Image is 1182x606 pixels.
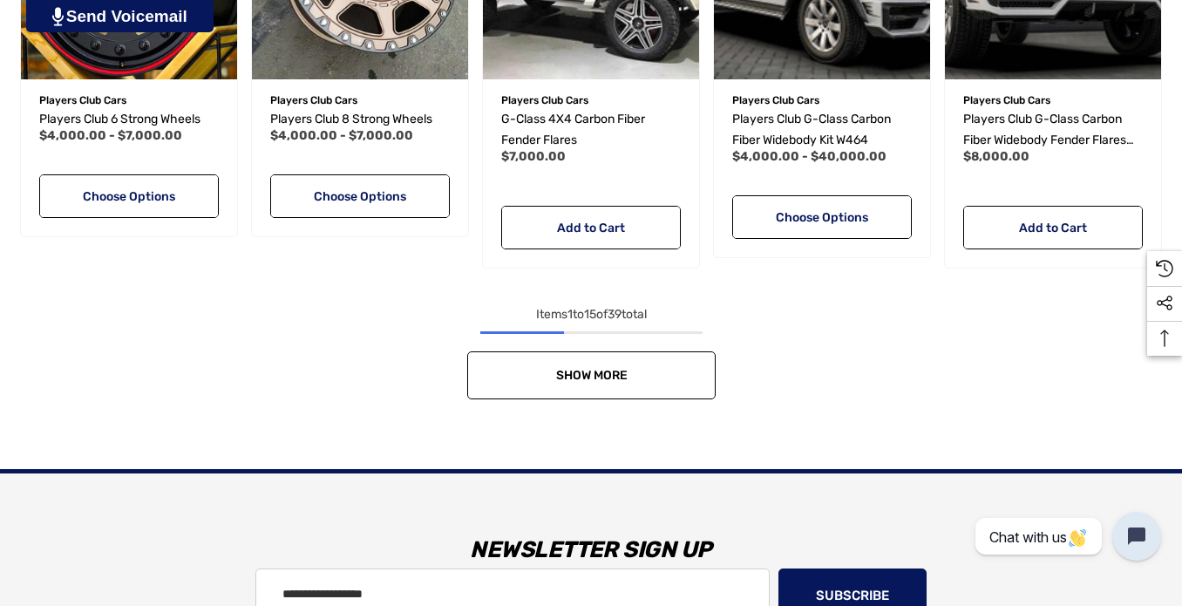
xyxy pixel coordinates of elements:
[13,304,1169,399] nav: pagination
[1156,260,1173,277] svg: Recently Viewed
[52,7,64,26] img: PjwhLS0gR2VuZXJhdG9yOiBHcmF2aXQuaW8gLS0+PHN2ZyB4bWxucz0iaHR0cDovL3d3dy53My5vcmcvMjAwMC9zdmciIHhtb...
[501,206,681,249] a: Add to Cart
[963,206,1143,249] a: Add to Cart
[732,195,912,239] a: Choose Options
[501,149,566,164] span: $7,000.00
[270,128,413,143] span: $4,000.00 - $7,000.00
[584,307,596,322] span: 15
[555,368,627,383] span: Show More
[39,109,219,130] a: Players Club 6 Strong Wheels,Price range from $4,000.00 to $7,000.00
[467,351,716,399] a: Show More
[1147,330,1182,347] svg: Top
[608,307,622,322] span: 39
[270,174,450,218] a: Choose Options
[963,112,1126,168] span: Players Club G-Class Carbon Fiber Widebody Fender Flares W464
[732,89,912,112] p: Players Club Cars
[39,112,200,126] span: Players Club 6 Strong Wheels
[1156,295,1173,312] svg: Social Media
[567,307,573,322] span: 1
[732,112,891,147] span: Players Club G-Class Carbon Fiber Widebody Kit W464
[270,112,432,126] span: Players Club 8 Strong Wheels
[39,174,219,218] a: Choose Options
[963,109,1143,151] a: Players Club G-Class Carbon Fiber Widebody Fender Flares W464,$8,000.00
[501,109,681,151] a: G-Class 4X4 Carbon Fiber Fender Flares,$7,000.00
[39,128,182,143] span: $4,000.00 - $7,000.00
[13,304,1169,325] div: Items to of total
[732,149,886,164] span: $4,000.00 - $40,000.00
[963,149,1029,164] span: $8,000.00
[501,112,645,147] span: G-Class 4X4 Carbon Fiber Fender Flares
[39,89,219,112] p: Players Club Cars
[22,524,1160,576] h3: Newsletter Sign Up
[501,89,681,112] p: Players Club Cars
[963,89,1143,112] p: Players Club Cars
[270,89,450,112] p: Players Club Cars
[732,109,912,151] a: Players Club G-Class Carbon Fiber Widebody Kit W464,Price range from $4,000.00 to $40,000.00
[270,109,450,130] a: Players Club 8 Strong Wheels,Price range from $4,000.00 to $7,000.00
